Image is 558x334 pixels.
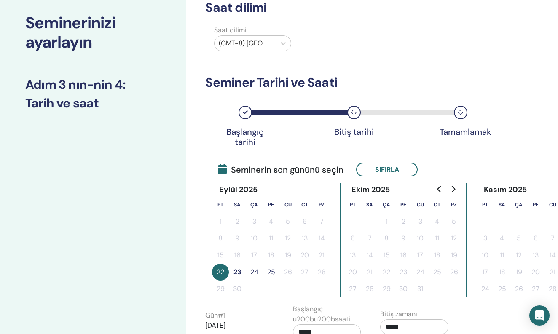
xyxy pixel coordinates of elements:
[212,213,229,230] button: 1
[344,281,361,297] button: 27
[263,247,279,264] button: 18
[378,264,395,281] button: 22
[25,96,161,111] h3: Tarih ve saat
[433,181,446,198] button: Go to previous month
[412,230,429,247] button: 10
[246,213,263,230] button: 3
[395,264,412,281] button: 23
[212,264,229,281] button: 22
[527,196,544,213] th: Perşembe
[263,230,279,247] button: 11
[527,247,544,264] button: 13
[25,13,161,52] h2: Seminerinizi ayarlayın
[229,196,246,213] th: Salı
[395,213,412,230] button: 2
[246,247,263,264] button: 17
[205,310,225,321] label: Gün # 1
[263,213,279,230] button: 4
[378,196,395,213] th: Çarşamba
[445,213,462,230] button: 5
[412,281,429,297] button: 31
[296,247,313,264] button: 20
[344,196,361,213] th: Pazartesi
[246,230,263,247] button: 10
[313,247,330,264] button: 21
[279,247,296,264] button: 19
[395,281,412,297] button: 30
[527,230,544,247] button: 6
[313,264,330,281] button: 28
[378,281,395,297] button: 29
[429,196,445,213] th: Cumartesi
[361,281,378,297] button: 28
[477,247,494,264] button: 10
[527,264,544,281] button: 20
[429,247,445,264] button: 18
[494,196,510,213] th: Salı
[212,230,229,247] button: 8
[263,196,279,213] th: Perşembe
[229,264,246,281] button: 23
[494,230,510,247] button: 4
[296,264,313,281] button: 27
[293,304,361,324] label: Başlangıç u200bu200bsaati
[412,264,429,281] button: 24
[279,213,296,230] button: 5
[361,247,378,264] button: 14
[477,230,494,247] button: 3
[333,127,375,137] div: Bitiş tarihi
[378,230,395,247] button: 8
[229,230,246,247] button: 9
[529,305,550,326] div: Open Intercom Messenger
[344,183,397,196] div: Ekim 2025
[429,264,445,281] button: 25
[445,196,462,213] th: Pazar
[218,163,343,176] span: Seminerin son gününü seçin
[209,25,296,35] label: Saat dilimi
[445,264,462,281] button: 26
[361,196,378,213] th: Salı
[212,281,229,297] button: 29
[412,196,429,213] th: Cuma
[494,247,510,264] button: 11
[212,247,229,264] button: 15
[510,247,527,264] button: 12
[356,163,418,176] button: Sıfırla
[205,321,274,331] p: [DATE]
[279,264,296,281] button: 26
[212,196,229,213] th: Pazartesi
[224,127,266,147] div: Başlangıç tarihi
[494,264,510,281] button: 18
[296,213,313,230] button: 6
[395,230,412,247] button: 9
[510,281,527,297] button: 26
[510,264,527,281] button: 19
[279,196,296,213] th: Cuma
[477,264,494,281] button: 17
[344,247,361,264] button: 13
[361,230,378,247] button: 7
[445,230,462,247] button: 12
[263,264,279,281] button: 25
[229,281,246,297] button: 30
[440,127,482,137] div: Tamamlamak
[25,77,161,92] h3: Adım 3 nın-nin 4 :
[477,196,494,213] th: Pazartesi
[378,247,395,264] button: 15
[378,213,395,230] button: 1
[279,230,296,247] button: 12
[395,247,412,264] button: 16
[296,196,313,213] th: Cumartesi
[313,213,330,230] button: 7
[429,213,445,230] button: 4
[477,281,494,297] button: 24
[313,196,330,213] th: Pazar
[445,247,462,264] button: 19
[313,230,330,247] button: 14
[212,183,264,196] div: Eylül 2025
[510,196,527,213] th: Çarşamba
[344,264,361,281] button: 20
[446,181,460,198] button: Go to next month
[229,213,246,230] button: 2
[429,230,445,247] button: 11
